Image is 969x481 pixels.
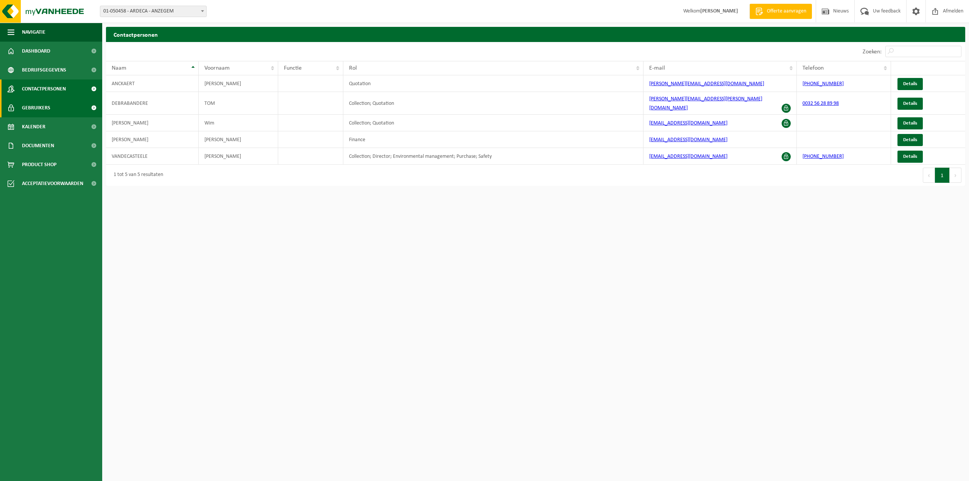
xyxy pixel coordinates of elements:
td: DEBRABANDERE [106,92,199,115]
td: ANCKAERT [106,75,199,92]
span: Details [903,154,917,159]
td: [PERSON_NAME] [199,75,278,92]
a: 0032 56 28 89 98 [802,101,839,106]
td: Collection; Quotation [343,115,643,131]
a: [PERSON_NAME][EMAIL_ADDRESS][DOMAIN_NAME] [649,81,764,87]
td: [PERSON_NAME] [199,148,278,165]
a: [PHONE_NUMBER] [802,81,844,87]
span: Bedrijfsgegevens [22,61,66,79]
span: Voornaam [204,65,230,71]
a: [PHONE_NUMBER] [802,154,844,159]
span: Telefoon [802,65,824,71]
span: 01-050458 - ARDECA - ANZEGEM [100,6,206,17]
span: Details [903,101,917,106]
span: Acceptatievoorwaarden [22,174,83,193]
button: Next [950,168,961,183]
a: Offerte aanvragen [749,4,812,19]
a: Details [897,98,923,110]
a: [EMAIL_ADDRESS][DOMAIN_NAME] [649,120,728,126]
span: Navigatie [22,23,45,42]
strong: [PERSON_NAME] [700,8,738,14]
td: Collection; Director; Environmental management; Purchase; Safety [343,148,643,165]
td: VANDECASTEELE [106,148,199,165]
span: Dashboard [22,42,50,61]
a: [EMAIL_ADDRESS][DOMAIN_NAME] [649,137,728,143]
a: Details [897,134,923,146]
a: Details [897,78,923,90]
span: Contactpersonen [22,79,66,98]
button: 1 [935,168,950,183]
span: Gebruikers [22,98,50,117]
span: Kalender [22,117,45,136]
td: [PERSON_NAME] [199,131,278,148]
td: Quotation [343,75,643,92]
span: Rol [349,65,357,71]
span: Product Shop [22,155,56,174]
button: Previous [923,168,935,183]
span: Details [903,121,917,126]
td: Wim [199,115,278,131]
span: E-mail [649,65,665,71]
td: [PERSON_NAME] [106,131,199,148]
span: Functie [284,65,302,71]
td: [PERSON_NAME] [106,115,199,131]
a: Details [897,117,923,129]
td: Collection; Quotation [343,92,643,115]
span: Documenten [22,136,54,155]
span: Offerte aanvragen [765,8,808,15]
span: 01-050458 - ARDECA - ANZEGEM [100,6,207,17]
h2: Contactpersonen [106,27,965,42]
a: [EMAIL_ADDRESS][DOMAIN_NAME] [649,154,728,159]
a: Details [897,151,923,163]
td: Finance [343,131,643,148]
div: 1 tot 5 van 5 resultaten [110,168,163,182]
span: Naam [112,65,126,71]
td: TOM [199,92,278,115]
a: [PERSON_NAME][EMAIL_ADDRESS][PERSON_NAME][DOMAIN_NAME] [649,96,762,111]
label: Zoeken: [863,49,882,55]
span: Details [903,137,917,142]
span: Details [903,81,917,86]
